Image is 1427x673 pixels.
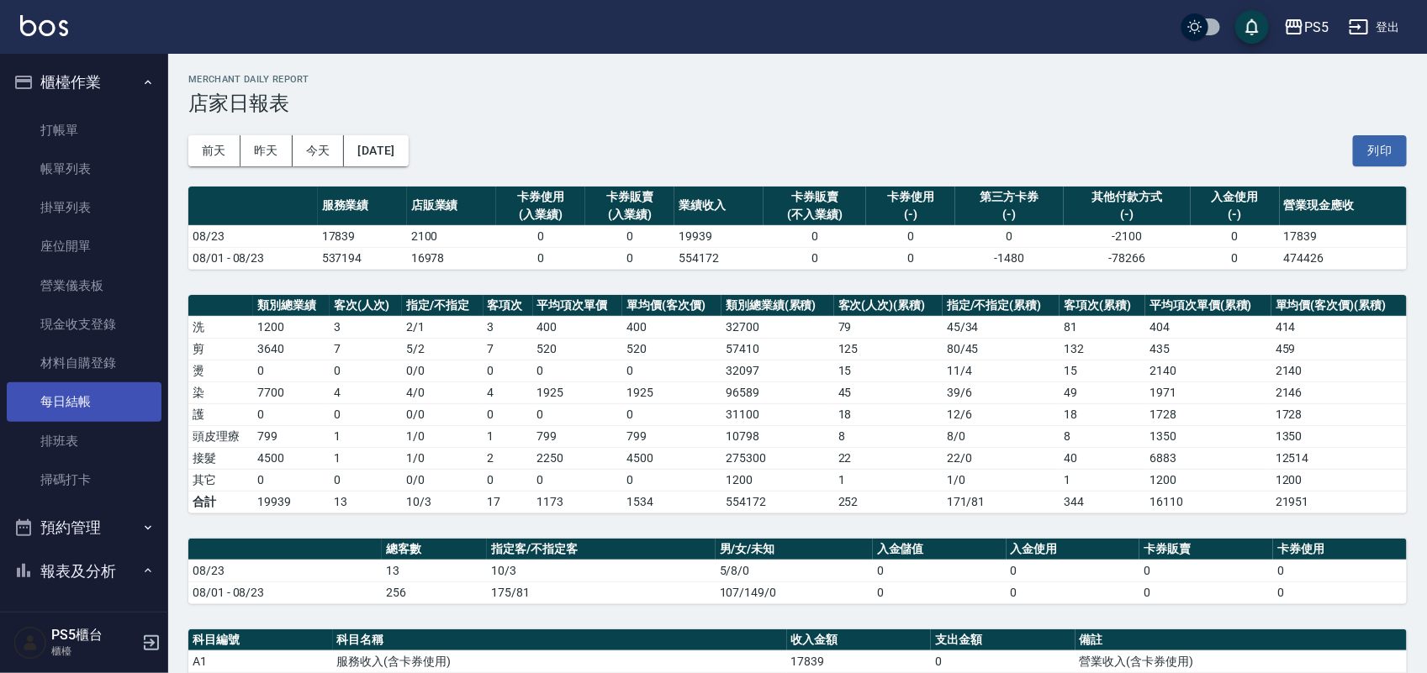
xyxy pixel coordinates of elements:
td: 0 [1139,560,1273,581]
td: 275300 [721,447,834,469]
th: 收入金額 [787,629,932,651]
p: 櫃檯 [51,644,137,659]
td: 45 [834,381,943,403]
td: 459 [1271,338,1407,360]
td: 18 [1060,403,1145,425]
th: 類別總業績(累積) [721,295,834,317]
td: 435 [1145,338,1271,360]
td: 414 [1271,316,1407,338]
img: Logo [20,15,68,36]
table: a dense table [188,539,1407,604]
th: 平均項次單價 [533,295,623,317]
td: 19939 [253,491,330,513]
td: 0 [622,403,721,425]
td: 0 [533,360,623,381]
td: 0 [253,469,330,491]
td: 1728 [1145,403,1271,425]
button: 前天 [188,135,240,166]
td: 404 [1145,316,1271,338]
td: 12 / 6 [943,403,1060,425]
td: 5/8/0 [716,560,873,581]
td: 0 [253,360,330,381]
td: 3 [330,316,402,338]
div: 卡券使用 [870,188,951,206]
td: 32700 [721,316,834,338]
td: 染 [188,381,253,403]
td: 15 [834,360,943,381]
td: 799 [253,425,330,447]
td: 0 [1191,225,1280,247]
td: 81 [1060,316,1145,338]
td: 2 [484,447,533,469]
th: 卡券販賣 [1139,539,1273,560]
td: 554172 [721,491,834,513]
td: 合計 [188,491,253,513]
td: -2100 [1064,225,1191,247]
td: 1925 [533,381,623,403]
a: 掛單列表 [7,188,161,227]
td: 08/01 - 08/23 [188,247,318,269]
td: 0 [585,225,674,247]
td: 1 [330,425,402,447]
td: 79 [834,316,943,338]
td: 0 [484,360,533,381]
h5: PS5櫃台 [51,627,137,644]
div: (入業績) [589,206,670,223]
td: 15 [1060,360,1145,381]
td: 49 [1060,381,1145,403]
th: 卡券使用 [1273,539,1407,560]
td: 1350 [1271,425,1407,447]
td: 18 [834,403,943,425]
th: 單均價(客次價)(累積) [1271,295,1407,317]
td: A1 [188,650,333,672]
td: 0 [1139,581,1273,603]
td: 0 [253,403,330,425]
td: 0 [484,469,533,491]
th: 總客數 [382,539,487,560]
td: 4 / 0 [402,381,483,403]
div: (-) [870,206,951,223]
td: 21951 [1271,491,1407,513]
td: 31100 [721,403,834,425]
th: 業績收入 [674,187,764,226]
td: 1200 [253,316,330,338]
th: 服務業績 [318,187,407,226]
button: 登出 [1342,12,1407,43]
td: 7700 [253,381,330,403]
td: 1 [834,469,943,491]
button: 今天 [293,135,345,166]
td: 520 [622,338,721,360]
td: 400 [622,316,721,338]
td: 537194 [318,247,407,269]
td: 服務收入(含卡券使用) [333,650,787,672]
td: 22 [834,447,943,469]
td: 40 [1060,447,1145,469]
td: 13 [330,491,402,513]
td: 7 [484,338,533,360]
td: 2 / 1 [402,316,483,338]
td: 0 [1273,560,1407,581]
td: 10/3 [487,560,716,581]
td: 1925 [622,381,721,403]
button: 報表及分析 [7,549,161,593]
th: 客次(人次)(累積) [834,295,943,317]
td: 0 [1007,581,1140,603]
div: (-) [1195,206,1276,223]
button: 預約管理 [7,506,161,549]
td: 344 [1060,491,1145,513]
td: 10/3 [402,491,483,513]
td: 1971 [1145,381,1271,403]
table: a dense table [188,295,1407,513]
td: 554172 [674,247,764,269]
a: 排班表 [7,422,161,460]
div: PS5 [1304,17,1329,38]
th: 男/女/未知 [716,539,873,560]
td: 5 / 2 [402,338,483,360]
td: 0 / 0 [402,360,483,381]
td: 0 [484,403,533,425]
td: 1534 [622,491,721,513]
td: 80 / 45 [943,338,1060,360]
a: 座位開單 [7,227,161,266]
td: 22 / 0 [943,447,1060,469]
td: 0 [330,403,402,425]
